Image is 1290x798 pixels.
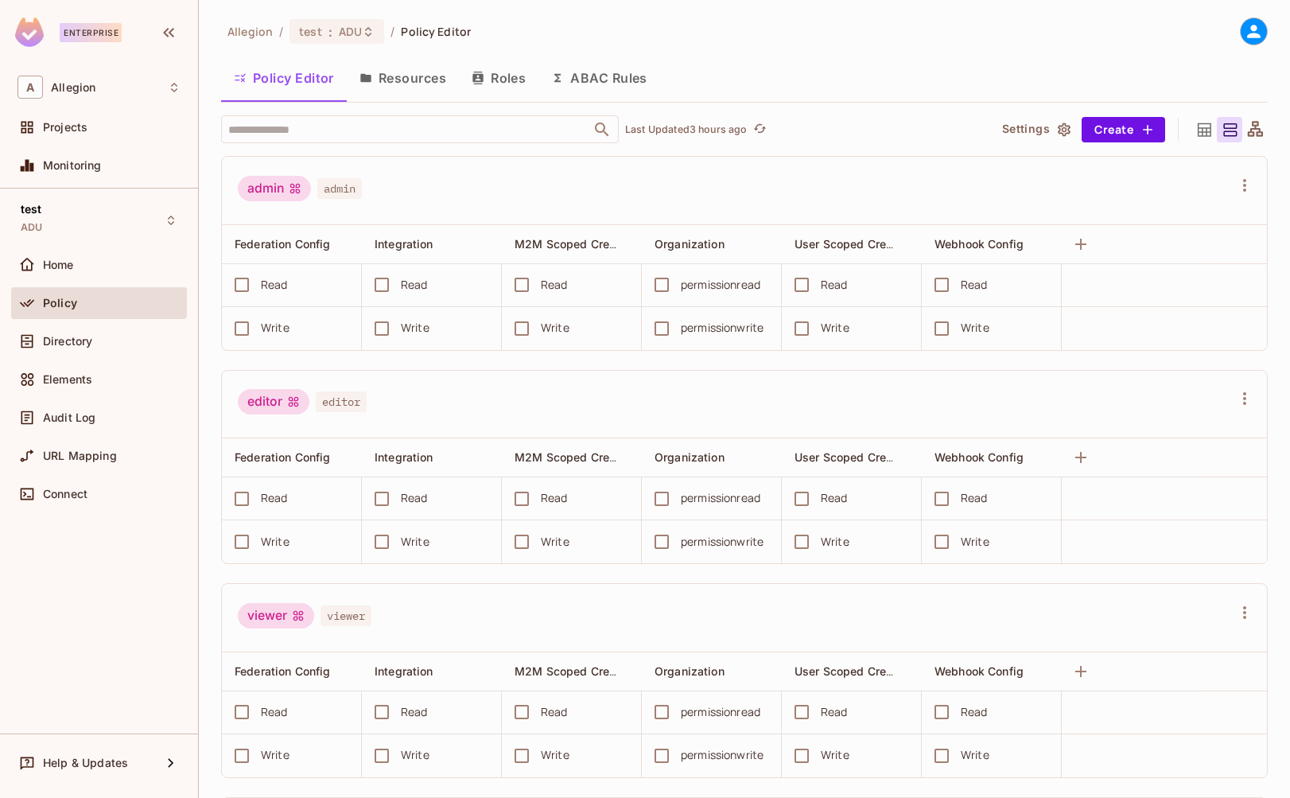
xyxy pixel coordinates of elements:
div: Write [821,319,849,337]
span: Webhook Config [934,664,1024,678]
div: Read [261,703,288,721]
div: Read [961,276,988,294]
span: URL Mapping [43,450,117,462]
span: User Scoped Credentials [795,236,930,251]
span: M2M Scoped Credentials [515,450,653,465]
span: Projects [43,121,87,134]
span: test [299,24,322,39]
div: Read [401,489,428,507]
button: Resources [347,58,459,98]
div: Read [541,703,568,721]
span: M2M Scoped Credentials [515,236,653,251]
span: Elements [43,373,92,386]
span: User Scoped Credentials [795,450,930,465]
span: Policy Editor [401,24,471,39]
div: admin [238,176,311,201]
span: User Scoped Credentials [795,664,930,679]
div: Write [261,319,289,337]
button: Roles [459,58,538,98]
span: viewer [321,605,371,626]
div: Read [821,703,848,721]
li: / [390,24,394,39]
div: Read [401,703,428,721]
span: Connect [43,488,87,500]
span: Integration [375,237,433,251]
div: Enterprise [60,23,122,42]
span: Policy [43,297,77,309]
img: SReyMgAAAABJRU5ErkJggg== [15,18,44,47]
span: Federation Config [235,450,331,464]
span: Organization [655,664,725,678]
span: Organization [655,237,725,251]
span: Webhook Config [934,237,1024,251]
span: the active workspace [227,24,273,39]
span: Organization [655,450,725,464]
div: Write [541,319,569,337]
div: Read [261,276,288,294]
span: M2M Scoped Credentials [515,664,653,679]
span: Audit Log [43,411,95,424]
div: Write [401,319,429,337]
div: Read [961,489,988,507]
button: Policy Editor [221,58,347,98]
div: Read [821,276,848,294]
span: admin [317,178,362,199]
span: A [17,76,43,99]
span: Integration [375,450,433,464]
span: Integration [375,664,433,678]
button: refresh [750,120,769,139]
div: Write [541,746,569,764]
div: permissionwrite [681,533,764,551]
div: Read [401,276,428,294]
div: editor [238,389,309,415]
button: Open [591,119,613,141]
div: Write [541,533,569,551]
div: Write [961,746,989,764]
div: Read [541,276,568,294]
div: Write [401,533,429,551]
div: permissionwrite [681,746,764,764]
li: / [279,24,283,39]
span: Federation Config [235,664,331,678]
span: refresh [753,122,767,138]
span: Click to refresh data [747,120,769,139]
span: test [21,203,42,216]
p: Last Updated 3 hours ago [625,123,747,136]
span: Monitoring [43,159,102,172]
div: permissionread [681,703,760,721]
div: Read [821,489,848,507]
span: Workspace: Allegion [51,81,95,94]
button: ABAC Rules [538,58,660,98]
span: editor [316,391,367,412]
div: Write [401,746,429,764]
span: Federation Config [235,237,331,251]
div: Write [821,746,849,764]
div: Read [261,489,288,507]
span: Help & Updates [43,757,128,769]
div: Write [261,533,289,551]
div: Read [541,489,568,507]
div: viewer [238,603,314,629]
div: Read [961,703,988,721]
span: : [328,25,333,38]
span: ADU [21,221,42,234]
div: permissionwrite [681,319,764,337]
span: ADU [339,24,362,39]
div: Write [961,533,989,551]
div: Write [261,746,289,764]
div: Write [961,319,989,337]
button: Settings [996,117,1075,142]
div: permissionread [681,489,760,507]
div: Write [821,533,849,551]
span: Webhook Config [934,450,1024,464]
span: Home [43,259,74,271]
span: Directory [43,335,92,348]
button: Create [1082,117,1165,142]
div: permissionread [681,276,760,294]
